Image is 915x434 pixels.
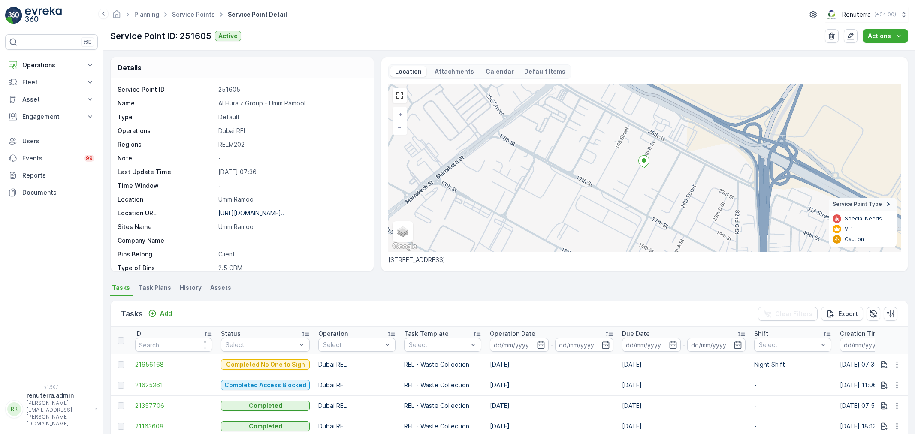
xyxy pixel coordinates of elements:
[139,283,171,292] span: Task Plans
[118,236,215,245] p: Company Name
[118,264,215,272] p: Type of Bins
[112,283,130,292] span: Tasks
[398,111,402,118] span: +
[318,381,396,389] p: Dubai REL
[218,209,284,217] p: [URL][DOMAIN_NAME]..
[555,338,614,352] input: dd/mm/yyyy
[840,338,899,352] input: dd/mm/yyyy
[218,195,365,204] p: Umm Ramool
[318,360,396,369] p: Dubai REL
[868,32,891,40] p: Actions
[22,137,94,145] p: Users
[821,307,863,321] button: Export
[180,283,202,292] span: History
[840,329,882,338] p: Creation Time
[145,308,175,319] button: Add
[218,264,365,272] p: 2.5 CBM
[618,354,750,375] td: [DATE]
[5,7,22,24] img: logo
[682,340,685,350] p: -
[5,108,98,125] button: Engagement
[221,380,310,390] button: Completed Access Blocked
[218,223,365,231] p: Umm Ramool
[5,184,98,201] a: Documents
[135,381,212,389] a: 21625361
[622,338,681,352] input: dd/mm/yyyy
[393,89,406,102] a: View Fullscreen
[7,402,21,416] div: RR
[622,329,650,338] p: Due Date
[218,113,365,121] p: Default
[754,360,831,369] p: Night Shift
[221,421,310,431] button: Completed
[404,360,481,369] p: REL - Waste Collection
[22,78,81,87] p: Fleet
[218,181,365,190] p: -
[221,359,310,370] button: Completed No One to Sign
[845,215,882,222] p: Special Needs
[226,341,296,349] p: Select
[135,401,212,410] a: 21357706
[25,7,62,24] img: logo_light-DOdMpM7g.png
[404,329,449,338] p: Task Template
[687,338,746,352] input: dd/mm/yyyy
[121,308,143,320] p: Tasks
[218,168,365,176] p: [DATE] 07:36
[318,422,396,431] p: Dubai REL
[863,29,908,43] button: Actions
[118,113,215,121] p: Type
[486,375,618,395] td: [DATE]
[118,223,215,231] p: Sites Name
[22,95,81,104] p: Asset
[118,63,142,73] p: Details
[118,402,124,409] div: Toggle Row Selected
[221,329,241,338] p: Status
[833,201,882,208] span: Service Point Type
[118,140,215,149] p: Regions
[22,112,81,121] p: Engagement
[393,121,406,134] a: Zoom Out
[5,150,98,167] a: Events99
[221,401,310,411] button: Completed
[404,381,481,389] p: REL - Waste Collection
[398,124,402,131] span: −
[323,341,382,349] p: Select
[758,307,818,321] button: Clear Filters
[83,39,92,45] p: ⌘B
[409,341,468,349] p: Select
[486,354,618,375] td: [DATE]
[118,154,215,163] p: Note
[5,57,98,74] button: Operations
[404,422,481,431] p: REL - Waste Collection
[118,195,215,204] p: Location
[845,236,864,243] p: Caution
[5,133,98,150] a: Users
[249,422,282,431] p: Completed
[390,241,419,252] a: Open this area in Google Maps (opens a new window)
[135,422,212,431] a: 21163608
[5,391,98,427] button: RRrenuterra.admin[PERSON_NAME][EMAIL_ADDRESS][PERSON_NAME][DOMAIN_NAME]
[393,108,406,121] a: Zoom In
[5,74,98,91] button: Fleet
[210,283,231,292] span: Assets
[135,360,212,369] span: 21656168
[318,401,396,410] p: Dubai REL
[110,30,211,42] p: Service Point ID: 251605
[754,329,768,338] p: Shift
[825,10,839,19] img: Screenshot_2024-07-26_at_13.33.01.png
[845,226,853,232] p: VIP
[838,310,858,318] p: Export
[5,91,98,108] button: Asset
[874,11,896,18] p: ( +04:00 )
[433,67,475,76] p: Attachments
[118,181,215,190] p: Time Window
[218,250,365,259] p: Client
[226,360,305,369] p: Completed No One to Sign
[135,329,141,338] p: ID
[486,395,618,416] td: [DATE]
[218,154,365,163] p: -
[218,140,365,149] p: RELM202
